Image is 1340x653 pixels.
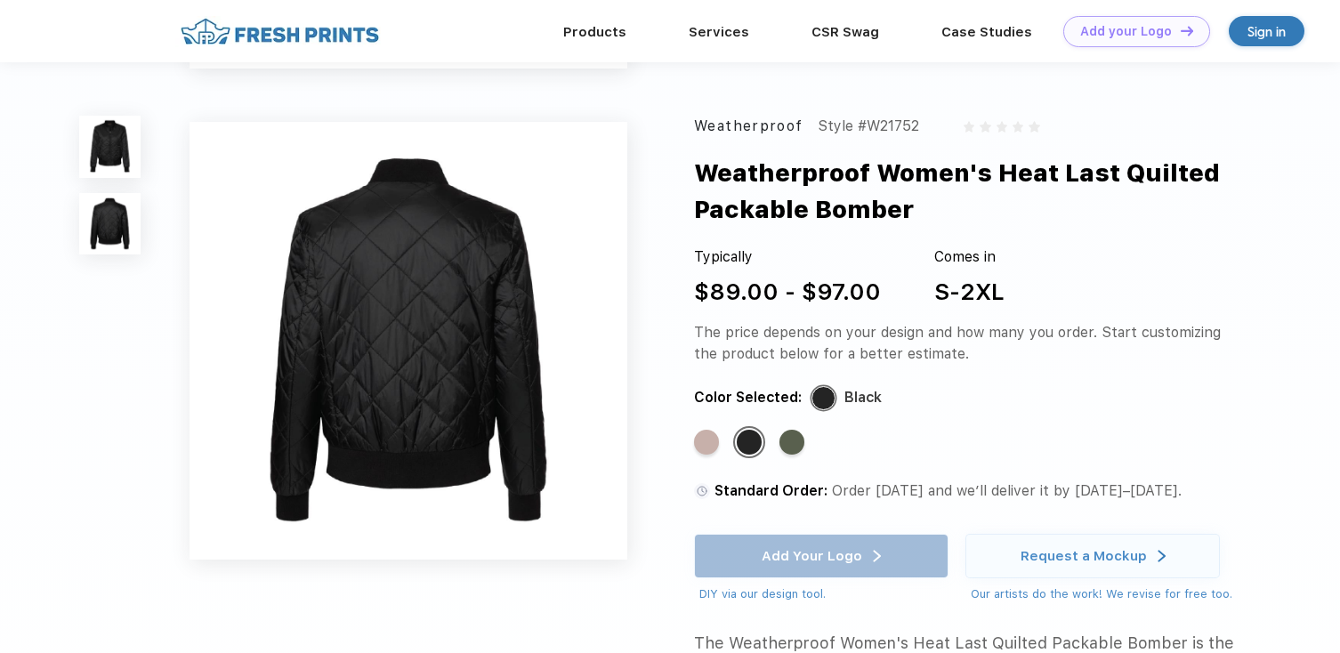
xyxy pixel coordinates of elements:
[694,274,881,309] div: $89.00 - $97.00
[689,24,749,40] a: Services
[964,121,974,132] img: gray_star.svg
[1158,550,1166,563] img: white arrow
[694,116,803,137] div: Weatherproof
[1029,121,1039,132] img: gray_star.svg
[699,585,948,603] div: DIY via our design tool.
[934,246,1005,268] div: Comes in
[79,116,141,177] img: func=resize&h=100
[980,121,990,132] img: gray_star.svg
[694,155,1297,229] div: Weatherproof Women's Heat Last Quilted Packable Bomber
[779,430,804,455] div: Olive Grey
[818,116,919,137] div: Style #W21752
[1080,24,1172,39] div: Add your Logo
[175,16,384,47] img: fo%20logo%202.webp
[79,193,141,254] img: func=resize&h=100
[694,430,719,455] div: Blush
[971,585,1232,603] div: Our artists do the work! We revise for free too.
[737,430,762,455] div: Black
[1229,16,1304,46] a: Sign in
[997,121,1007,132] img: gray_star.svg
[832,482,1182,499] span: Order [DATE] and we’ll deliver it by [DATE]–[DATE].
[1181,26,1193,36] img: DT
[190,122,627,560] img: func=resize&h=640
[694,322,1243,365] div: The price depends on your design and how many you order. Start customizing the product below for ...
[694,387,802,408] div: Color Selected:
[714,482,827,499] span: Standard Order:
[811,24,879,40] a: CSR Swag
[563,24,626,40] a: Products
[1247,21,1286,42] div: Sign in
[694,483,710,499] img: standard order
[1021,547,1147,565] div: Request a Mockup
[844,387,882,408] div: Black
[694,246,881,268] div: Typically
[934,274,1005,309] div: S-2XL
[1013,121,1023,132] img: gray_star.svg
